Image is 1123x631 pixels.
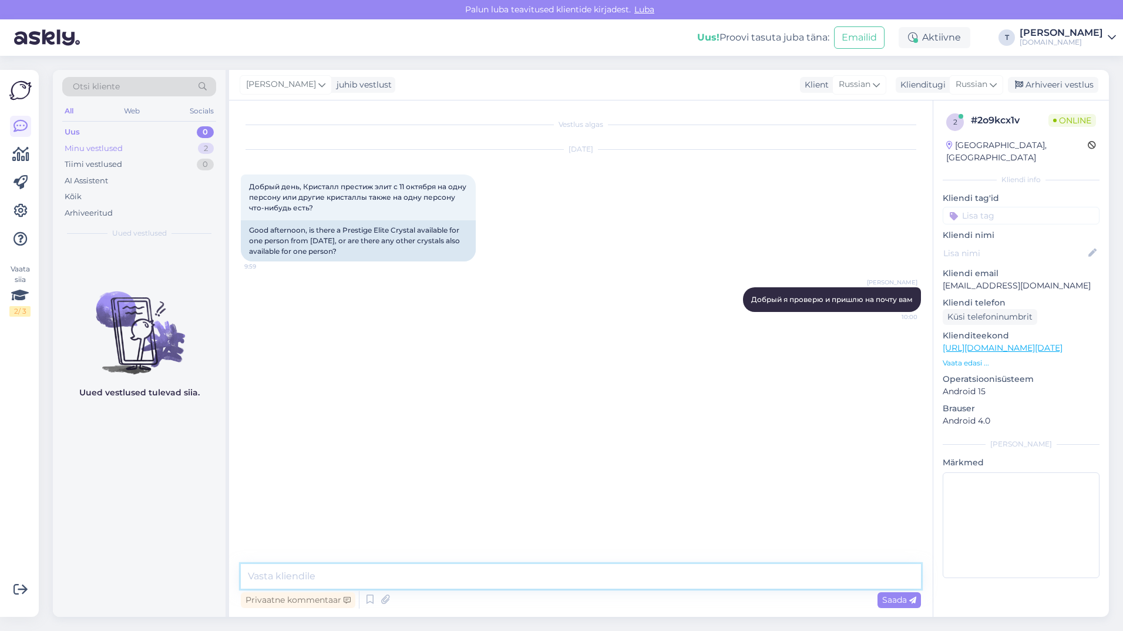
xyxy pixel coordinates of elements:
[943,174,1100,185] div: Kliendi info
[65,126,80,138] div: Uus
[943,415,1100,427] p: Android 4.0
[943,267,1100,280] p: Kliendi email
[631,4,658,15] span: Luba
[943,207,1100,224] input: Lisa tag
[834,26,885,49] button: Emailid
[943,385,1100,398] p: Android 15
[241,220,476,261] div: Good afternoon, is there a Prestige Elite Crystal available for one person from [DATE], or are th...
[943,457,1100,469] p: Märkmed
[65,159,122,170] div: Tiimi vestlused
[246,78,316,91] span: [PERSON_NAME]
[122,103,142,119] div: Web
[65,143,123,155] div: Minu vestlused
[943,358,1100,368] p: Vaata edasi ...
[873,313,917,321] span: 10:00
[65,191,82,203] div: Kõik
[953,118,957,126] span: 2
[943,373,1100,385] p: Operatsioonisüsteem
[9,79,32,102] img: Askly Logo
[867,278,917,287] span: [PERSON_NAME]
[943,247,1086,260] input: Lisa nimi
[79,387,200,399] p: Uued vestlused tulevad siia.
[943,309,1037,325] div: Küsi telefoninumbrit
[65,207,113,219] div: Arhiveeritud
[896,79,946,91] div: Klienditugi
[9,306,31,317] div: 2 / 3
[9,264,31,317] div: Vaata siia
[943,402,1100,415] p: Brauser
[53,270,226,376] img: No chats
[943,192,1100,204] p: Kliendi tag'id
[956,78,987,91] span: Russian
[839,78,870,91] span: Russian
[244,262,288,271] span: 9:59
[882,595,916,605] span: Saada
[241,144,921,155] div: [DATE]
[1020,28,1116,47] a: [PERSON_NAME][DOMAIN_NAME]
[943,343,1063,353] a: [URL][DOMAIN_NAME][DATE]
[187,103,216,119] div: Socials
[1048,114,1096,127] span: Online
[899,27,970,48] div: Aktiivne
[73,80,120,93] span: Otsi kliente
[241,592,355,608] div: Privaatne kommentaar
[697,32,719,43] b: Uus!
[971,113,1048,127] div: # 2o9kcx1v
[943,330,1100,342] p: Klienditeekond
[946,139,1088,164] div: [GEOGRAPHIC_DATA], [GEOGRAPHIC_DATA]
[332,79,392,91] div: juhib vestlust
[249,182,468,212] span: Добрый день, Кристалл престиж элит с 11 октября на одну персону или другие кристаллы также на одн...
[197,126,214,138] div: 0
[943,297,1100,309] p: Kliendi telefon
[943,280,1100,292] p: [EMAIL_ADDRESS][DOMAIN_NAME]
[1008,77,1098,93] div: Arhiveeri vestlus
[198,143,214,155] div: 2
[65,175,108,187] div: AI Assistent
[62,103,76,119] div: All
[241,119,921,130] div: Vestlus algas
[697,31,829,45] div: Proovi tasuta juba täna:
[1020,38,1103,47] div: [DOMAIN_NAME]
[800,79,829,91] div: Klient
[998,29,1015,46] div: T
[197,159,214,170] div: 0
[112,228,167,239] span: Uued vestlused
[1020,28,1103,38] div: [PERSON_NAME]
[943,439,1100,449] div: [PERSON_NAME]
[943,229,1100,241] p: Kliendi nimi
[751,295,913,304] span: Добрый я проверю и пришлю на почту вам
